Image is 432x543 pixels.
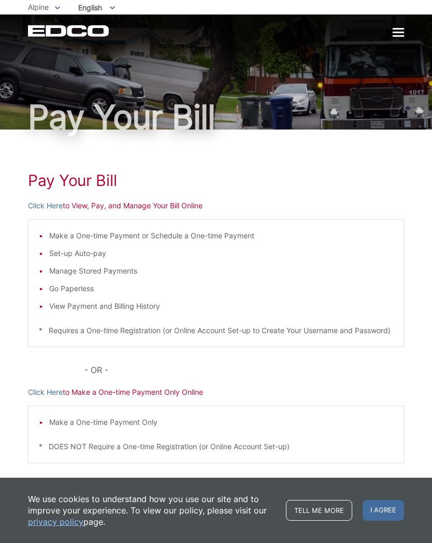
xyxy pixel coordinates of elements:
a: privacy policy [28,516,83,527]
li: Go Paperless [49,283,393,294]
span: Alpine [28,3,49,11]
li: View Payment and Billing History [49,301,393,312]
li: Make a One-time Payment or Schedule a One-time Payment [49,230,393,241]
p: to Make a One-time Payment Only Online [28,387,404,398]
li: Set-up Auto-pay [49,248,393,259]
p: We use cookies to understand how you use our site and to improve your experience. To view our pol... [28,493,276,527]
p: to View, Pay, and Manage Your Bill Online [28,200,404,211]
a: EDCD logo. Return to the homepage. [28,25,110,37]
p: - OR - [84,363,404,377]
li: Make a One-time Payment Only [49,417,393,428]
h1: Pay Your Bill [28,171,404,190]
h1: Pay Your Bill [28,101,404,134]
span: I agree [363,500,404,521]
p: * DOES NOT Require a One-time Registration (or Online Account Set-up) [39,441,393,452]
li: Manage Stored Payments [49,265,393,277]
p: * Requires a One-time Registration (or Online Account Set-up to Create Your Username and Password) [39,325,393,336]
a: Tell me more [286,500,352,521]
a: Click Here [28,200,63,211]
a: Click Here [28,387,63,398]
